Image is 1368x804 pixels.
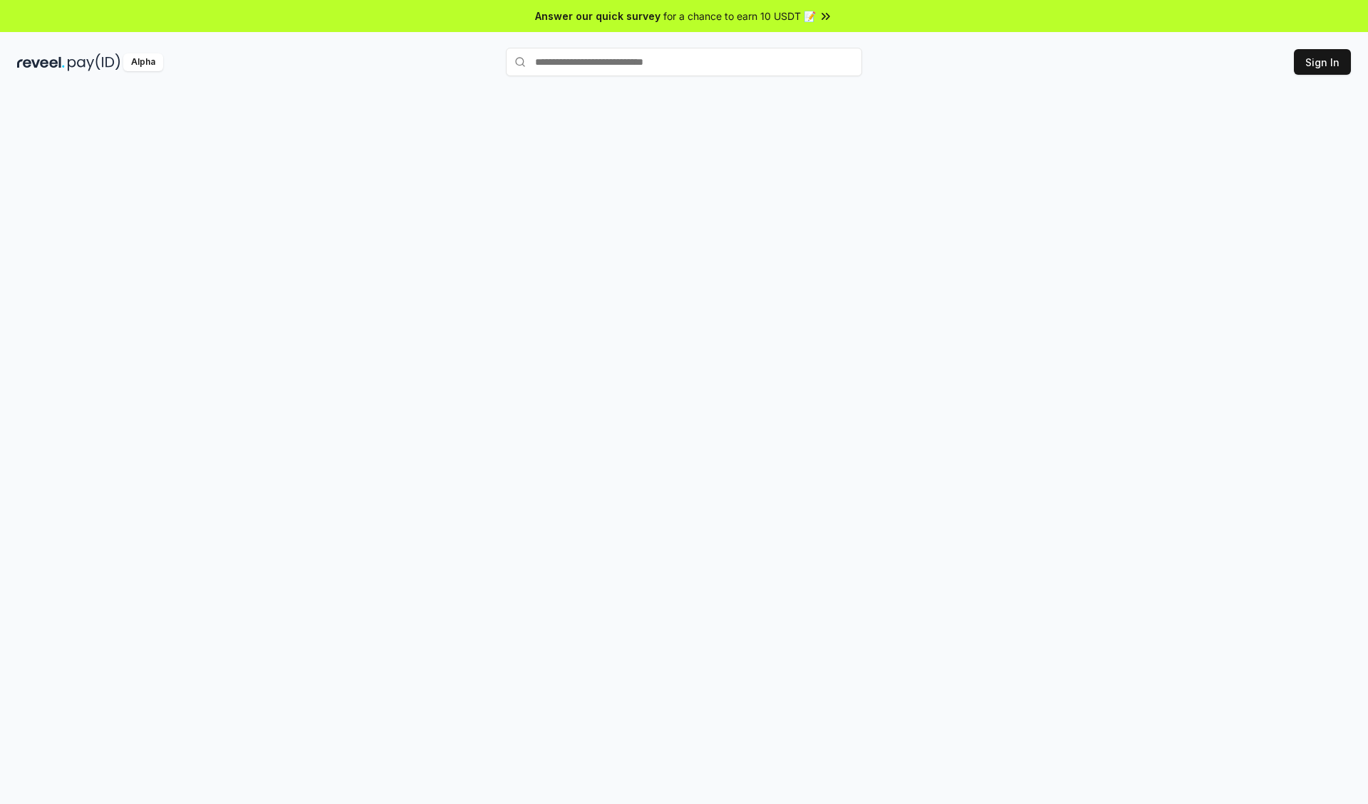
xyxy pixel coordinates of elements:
span: Answer our quick survey [535,9,660,24]
button: Sign In [1294,49,1351,75]
span: for a chance to earn 10 USDT 📝 [663,9,816,24]
img: pay_id [68,53,120,71]
img: reveel_dark [17,53,65,71]
div: Alpha [123,53,163,71]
